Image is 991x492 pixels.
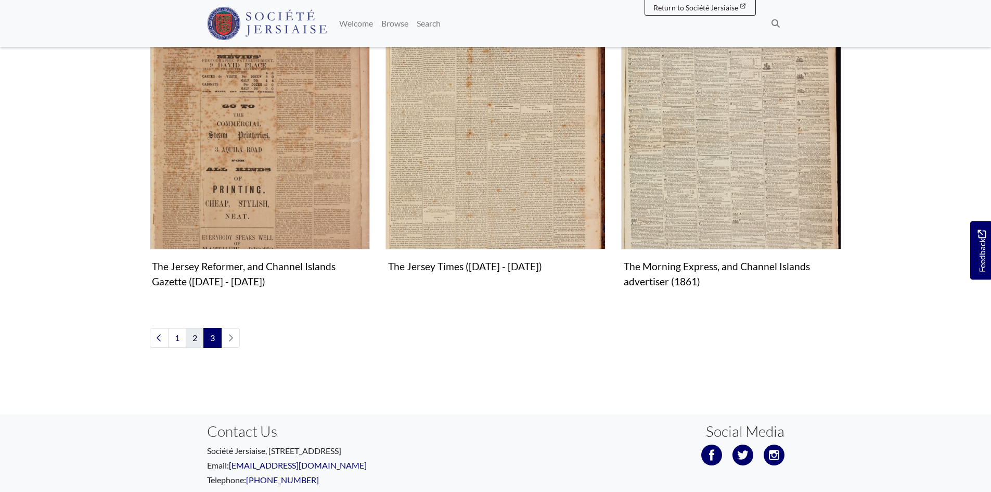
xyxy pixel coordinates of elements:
[150,29,370,292] a: The Jersey Reformer, and Channel Islands Gazette (1890 - 1892) The Jersey Reformer, and Channel I...
[377,13,413,34] a: Browse
[207,7,327,40] img: Société Jersiaise
[207,4,327,43] a: Société Jersiaise logo
[142,29,378,307] div: Subcollection
[168,328,186,348] a: Goto page 1
[207,423,488,440] h3: Contact Us
[229,460,367,470] a: [EMAIL_ADDRESS][DOMAIN_NAME]
[378,29,613,307] div: Subcollection
[207,474,488,486] p: Telephone:
[186,328,204,348] a: Goto page 2
[653,3,738,12] span: Return to Société Jersiaise
[150,328,169,348] a: Previous page
[207,459,488,472] p: Email:
[335,13,377,34] a: Welcome
[246,475,319,485] a: [PHONE_NUMBER]
[150,328,842,348] nav: pagination
[621,29,841,249] img: The Morning Express, and Channel Islands advertiser (1861)
[706,423,784,440] h3: Social Media
[621,29,841,292] a: The Morning Express, and Channel Islands advertiser (1861) The Morning Express, and Channel Islan...
[613,29,849,307] div: Subcollection
[970,221,991,280] a: Would you like to provide feedback?
[413,13,445,34] a: Search
[207,445,488,457] p: Société Jersiaise, [STREET_ADDRESS]
[385,29,606,249] img: The Jersey Times (1832 - 1835)
[203,328,222,348] span: Goto page 3
[385,29,606,276] a: The Jersey Times (1832 - 1835) The Jersey Times ([DATE] - [DATE])
[150,29,370,249] img: The Jersey Reformer, and Channel Islands Gazette (1890 - 1892)
[975,230,988,272] span: Feedback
